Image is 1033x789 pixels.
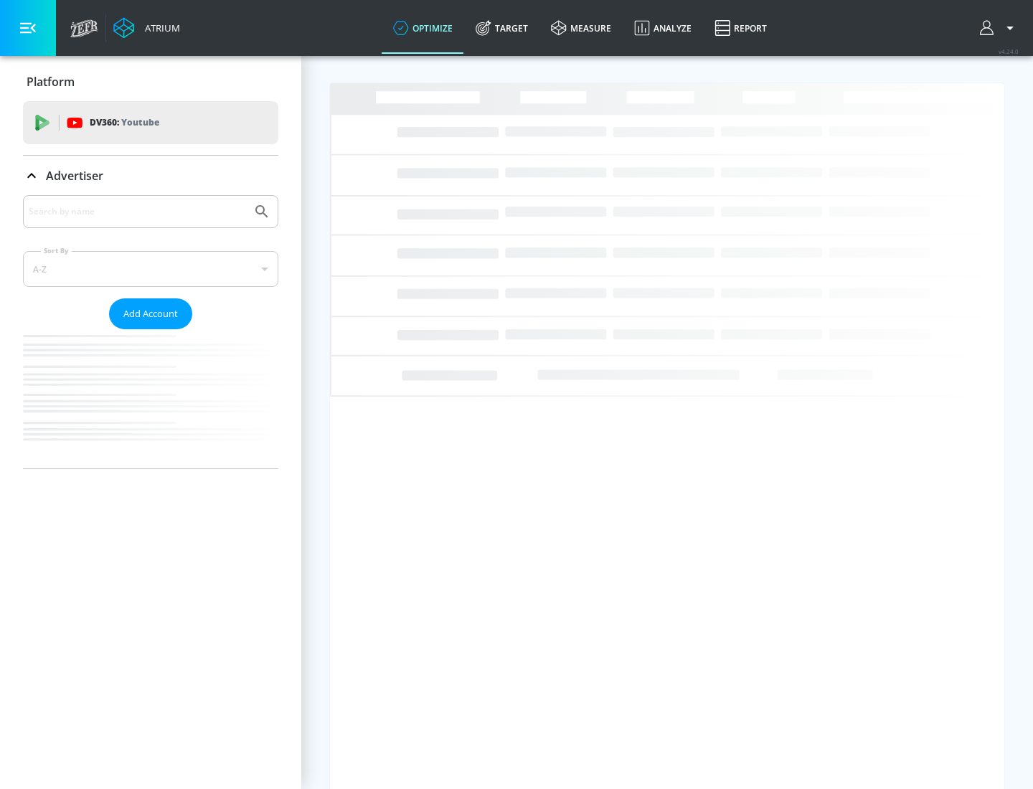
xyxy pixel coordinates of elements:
div: DV360: Youtube [23,101,278,144]
p: Advertiser [46,168,103,184]
input: Search by name [29,202,246,221]
div: Platform [23,62,278,102]
p: Youtube [121,115,159,130]
a: optimize [382,2,464,54]
a: Analyze [623,2,703,54]
a: Target [464,2,539,54]
div: Advertiser [23,156,278,196]
p: DV360: [90,115,159,131]
div: Advertiser [23,195,278,468]
span: Add Account [123,306,178,322]
label: Sort By [41,246,72,255]
div: A-Z [23,251,278,287]
button: Add Account [109,298,192,329]
a: measure [539,2,623,54]
a: Report [703,2,778,54]
a: Atrium [113,17,180,39]
span: v 4.24.0 [999,47,1019,55]
div: Atrium [139,22,180,34]
p: Platform [27,74,75,90]
nav: list of Advertiser [23,329,278,468]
